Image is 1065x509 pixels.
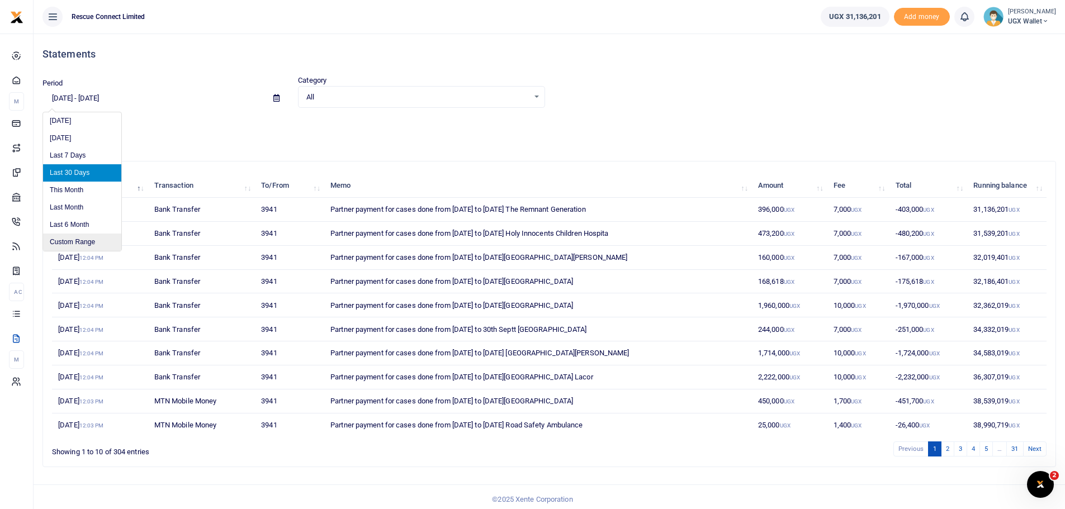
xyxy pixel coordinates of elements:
td: Bank Transfer [148,222,255,246]
small: UGX [929,303,940,309]
input: select period [42,89,264,108]
img: logo-small [10,11,23,24]
td: 7,000 [827,198,889,222]
td: 38,990,719 [967,413,1047,437]
td: -251,000 [889,317,967,341]
td: 38,539,019 [967,389,1047,413]
p: Download [42,121,1056,133]
small: UGX [851,422,862,429]
small: UGX [784,279,794,285]
td: 10,000 [827,341,889,365]
td: Partner payment for cases done from [DATE] to [DATE] The Remnant Generation [324,198,752,222]
small: UGX [923,398,934,405]
td: 3941 [255,246,324,270]
small: UGX [1009,231,1019,237]
td: Bank Transfer [148,365,255,389]
li: Last 6 Month [43,216,121,234]
td: Partner payment for cases done from [DATE] to [DATE] Road Safety Ambulance [324,413,752,437]
small: UGX [789,374,800,380]
td: 3941 [255,317,324,341]
td: 7,000 [827,222,889,246]
td: -2,232,000 [889,365,967,389]
td: 32,362,019 [967,293,1047,317]
td: [DATE] [52,389,148,413]
td: 3941 [255,198,324,222]
td: 3941 [255,389,324,413]
small: UGX [851,231,862,237]
small: 12:04 PM [79,327,104,333]
small: UGX [1009,303,1019,309]
li: Last 7 Days [43,147,121,164]
td: -403,000 [889,198,967,222]
li: M [9,92,24,111]
small: UGX [1009,255,1019,261]
td: Partner payment for cases done from [DATE] to [DATE][GEOGRAPHIC_DATA] [324,389,752,413]
td: Bank Transfer [148,341,255,365]
small: UGX [851,327,862,333]
small: 12:04 PM [79,303,104,309]
small: UGX [1009,422,1019,429]
small: UGX [780,422,791,429]
td: 3941 [255,293,324,317]
th: Running balance: activate to sort column ascending [967,174,1047,198]
small: UGX [1009,398,1019,405]
td: 1,714,000 [752,341,827,365]
td: [DATE] [52,365,148,389]
small: UGX [784,207,794,213]
td: MTN Mobile Money [148,389,255,413]
li: Ac [9,283,24,301]
td: 244,000 [752,317,827,341]
td: 7,000 [827,270,889,294]
td: [DATE] [52,317,148,341]
td: Bank Transfer [148,198,255,222]
td: MTN Mobile Money [148,413,255,437]
li: [DATE] [43,130,121,147]
th: Total: activate to sort column ascending [889,174,967,198]
td: 10,000 [827,365,889,389]
td: -451,700 [889,389,967,413]
th: Memo: activate to sort column ascending [324,174,752,198]
div: Showing 1 to 10 of 304 entries [52,440,462,458]
a: 3 [954,441,967,456]
td: Partner payment for cases done from [DATE] to [DATE] Holy Innocents Children Hospita [324,222,752,246]
td: [DATE] [52,270,148,294]
td: 7,000 [827,317,889,341]
td: -175,618 [889,270,967,294]
td: Partner payment for cases done from [DATE] to [DATE] [GEOGRAPHIC_DATA][PERSON_NAME] [324,341,752,365]
td: 3941 [255,341,324,365]
td: [DATE] [52,246,148,270]
a: 4 [967,441,980,456]
td: 1,700 [827,389,889,413]
small: UGX [919,422,930,429]
li: Toup your wallet [894,8,950,26]
small: UGX [851,398,862,405]
td: -1,724,000 [889,341,967,365]
small: UGX [1009,279,1019,285]
small: UGX [855,350,865,356]
span: UGX Wallet [1008,16,1056,26]
td: 473,200 [752,222,827,246]
iframe: Intercom live chat [1027,471,1054,498]
li: Last 30 Days [43,164,121,182]
a: 1 [928,441,941,456]
td: 1,400 [827,413,889,437]
td: 32,186,401 [967,270,1047,294]
a: profile-user [PERSON_NAME] UGX Wallet [983,7,1056,27]
td: 168,618 [752,270,827,294]
small: UGX [929,374,940,380]
span: All [306,92,528,103]
small: UGX [851,255,862,261]
td: -26,400 [889,413,967,437]
small: [PERSON_NAME] [1008,7,1056,17]
td: Bank Transfer [148,270,255,294]
h4: Statements [42,48,1056,60]
small: 12:04 PM [79,374,104,380]
td: Partner payment for cases done from [DATE] to 30th Septt [GEOGRAPHIC_DATA] [324,317,752,341]
th: Transaction: activate to sort column ascending [148,174,255,198]
small: UGX [851,207,862,213]
span: 2 [1050,471,1059,480]
small: 12:04 PM [79,350,104,356]
td: 34,583,019 [967,341,1047,365]
td: 3941 [255,222,324,246]
li: Wallet ballance [816,7,893,27]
